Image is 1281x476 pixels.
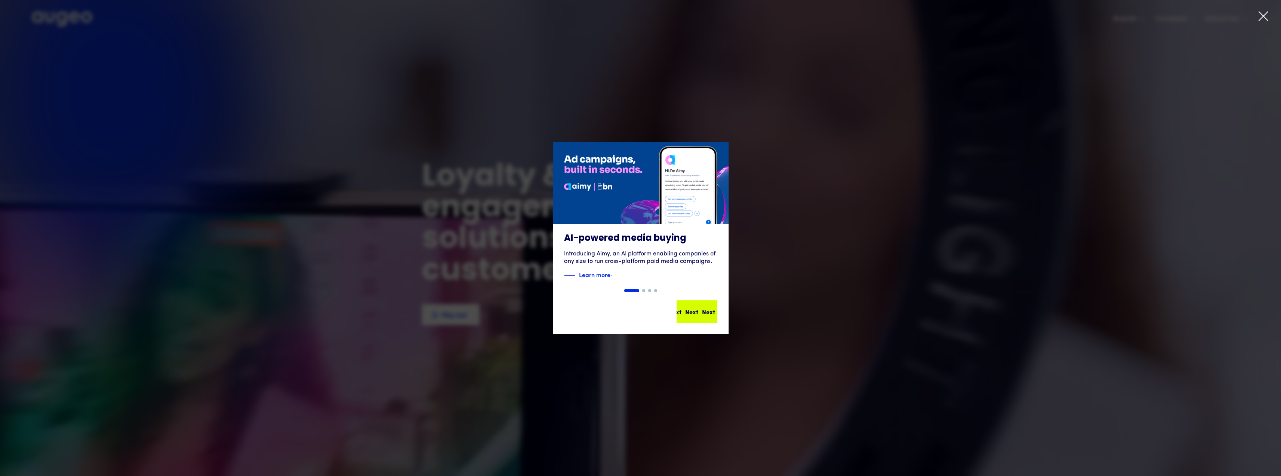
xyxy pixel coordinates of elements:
div: Show slide 4 of 4 [654,289,657,292]
div: Show slide 2 of 4 [642,289,645,292]
strong: Learn more [579,270,610,279]
img: Blue text arrow [611,271,622,280]
div: Introducing Aimy, an AI platform enabling companies of any size to run cross-platform paid media ... [564,250,717,265]
div: Show slide 1 of 4 [624,289,639,292]
div: Next [702,307,715,316]
div: Next [685,307,698,316]
img: Blue decorative line [564,271,575,280]
h3: AI-powered media buying [564,233,717,244]
a: NextNextNext [677,300,717,323]
div: Show slide 3 of 4 [648,289,651,292]
a: AI-powered media buyingIntroducing Aimy, an AI platform enabling companies of any size to run cro... [553,142,729,289]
